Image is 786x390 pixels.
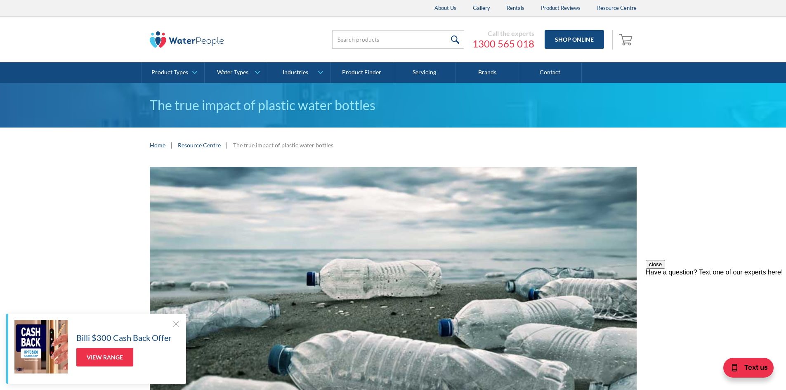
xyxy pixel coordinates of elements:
div: Water Types [217,69,248,76]
input: Search products [332,30,464,49]
a: Servicing [393,62,456,83]
div: | [170,140,174,150]
a: Resource Centre [178,141,221,149]
a: Water Types [205,62,267,83]
div: | [225,140,229,150]
img: The Water People [150,31,224,48]
iframe: podium webchat widget prompt [646,260,786,359]
a: Home [150,141,165,149]
a: 1300 565 018 [472,38,534,50]
a: Contact [519,62,582,83]
div: Call the experts [472,29,534,38]
div: Product Types [151,69,188,76]
div: Industries [283,69,308,76]
a: Shop Online [545,30,604,49]
img: Billi $300 Cash Back Offer [14,320,68,373]
a: Product Finder [330,62,393,83]
h1: The true impact of plastic water bottles [150,95,637,115]
a: Product Types [142,62,204,83]
img: shopping cart [619,33,635,46]
a: Open empty cart [617,30,637,50]
iframe: podium webchat widget bubble [703,349,786,390]
a: View Range [76,348,133,366]
div: The true impact of plastic water bottles [233,141,333,149]
a: Industries [267,62,330,83]
h5: Billi $300 Cash Back Offer [76,331,172,344]
a: Brands [456,62,519,83]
